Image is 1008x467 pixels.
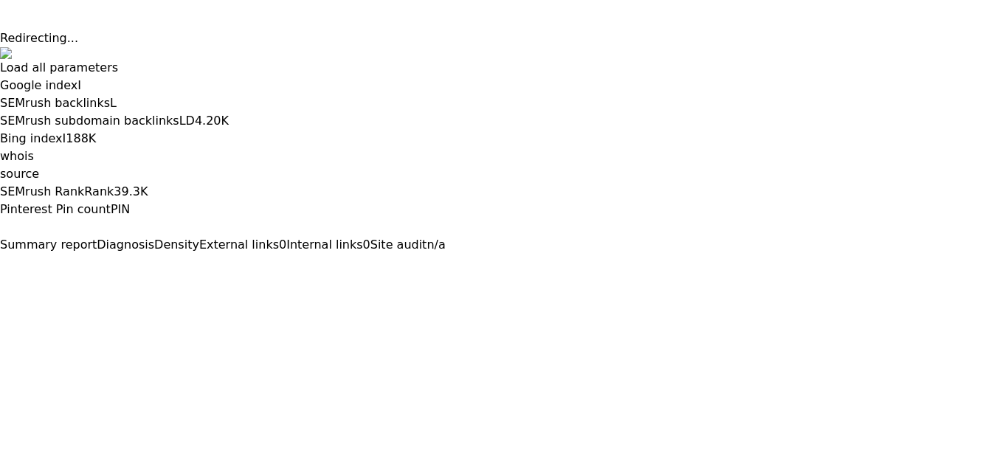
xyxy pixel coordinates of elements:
span: PIN [111,202,130,216]
a: Site auditn/a [370,238,446,252]
span: 0 [363,238,370,252]
span: L [110,96,117,110]
span: Rank [84,184,114,198]
span: I [77,78,81,92]
span: Density [154,238,199,252]
a: 4.20K [195,114,229,128]
span: 0 [279,238,286,252]
span: LD [179,114,195,128]
span: I [63,131,66,145]
a: 39.3K [114,184,148,198]
span: n/a [427,238,445,252]
a: 188K [66,131,96,145]
span: External links [199,238,279,252]
span: Diagnosis [97,238,154,252]
span: Internal links [286,238,362,252]
span: Site audit [370,238,427,252]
